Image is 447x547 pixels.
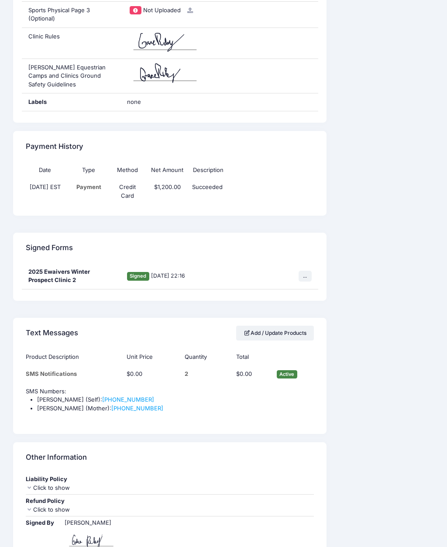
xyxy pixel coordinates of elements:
[122,366,180,383] td: $0.00
[26,349,122,366] th: Product Description
[26,519,63,528] div: Signed By
[236,326,314,341] a: Add / Update Products
[146,179,188,205] td: $1,200.00
[102,396,154,403] a: [PHONE_NUMBER]
[122,349,180,366] th: Unit Price
[37,405,314,413] li: [PERSON_NAME] (Mother):
[26,484,314,493] div: Click to show
[26,446,87,471] h4: Other Information
[232,349,272,366] th: Total
[180,349,232,366] th: Quantity
[69,179,109,205] td: Payment
[277,371,297,379] span: Active
[111,405,163,412] a: [PHONE_NUMBER]
[127,98,236,107] span: none
[22,28,120,59] div: Clinic Rules
[26,497,314,506] div: Refund Policy
[69,162,109,179] th: Type
[127,64,203,86] img: zPmVDkBIpsxAAAAAElFTkSuQmCC
[232,366,272,383] td: $0.00
[26,162,69,179] th: Date
[26,236,73,261] h4: Signed Forms
[22,264,120,289] div: 2025 Ewaivers Winter Prospect Clinic 2
[189,179,282,205] td: Succeeded
[146,162,188,179] th: Net Amount
[22,2,120,28] div: Sports Physical Page 3 (Optional)
[26,366,122,383] td: SMS Notifications
[22,94,120,111] div: Labels
[185,370,228,379] div: 2
[37,396,314,405] li: [PERSON_NAME] (Self):
[127,272,149,281] span: Signed
[26,321,78,346] h4: Text Messages
[26,475,314,484] div: Liability Policy
[109,162,146,179] th: Method
[65,519,118,528] div: [PERSON_NAME]
[26,506,314,515] div: Click to show
[127,33,203,55] img: XL+dfrWnfWR0ZEYiO5TI6AR0AhoBDQCGgGNgEZAI6AR0AhoBDQCGgGNgEZAI6AR0AhoBDQCGgGNgEZAI6AR0AhoBDQCGgGNgE...
[22,59,120,94] div: [PERSON_NAME] Equestrian Camps and Clinics Ground Safety Guidelines
[299,271,312,282] button: ...
[26,179,69,205] td: [DATE] EST
[26,134,83,159] h4: Payment History
[109,179,146,205] td: Credit Card
[26,383,314,423] td: SMS Numbers:
[143,7,181,14] span: Not Uploaded
[189,162,282,179] th: Description
[151,273,185,279] span: [DATE] 22:16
